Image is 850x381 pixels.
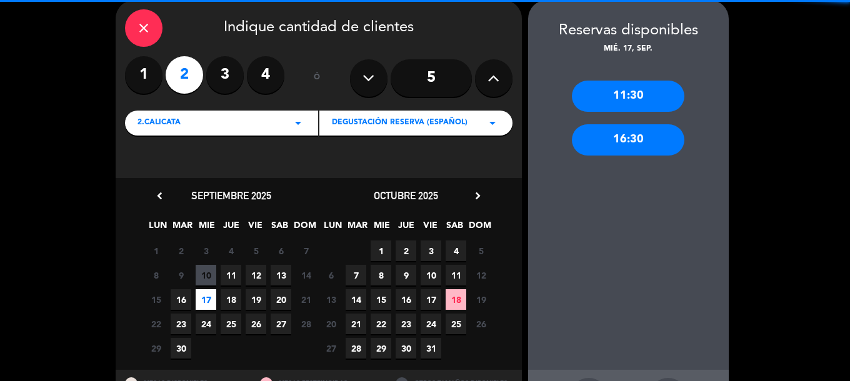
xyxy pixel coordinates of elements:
label: 1 [125,56,162,94]
span: 11 [446,265,466,285]
span: 15 [146,289,166,310]
span: MIE [196,218,217,239]
span: 19 [246,289,266,310]
div: Indique cantidad de clientes [125,9,512,47]
span: 2.Calicata [137,117,181,129]
span: 4 [446,240,466,261]
span: 14 [346,289,366,310]
span: 26 [246,314,266,334]
span: 23 [171,314,191,334]
span: 29 [146,338,166,359]
span: 12 [471,265,491,285]
label: 3 [206,56,244,94]
span: 24 [196,314,216,334]
i: chevron_right [471,189,484,202]
div: mié. 17, sep. [528,43,729,56]
span: 25 [446,314,466,334]
span: LUN [147,218,168,239]
span: 25 [221,314,241,334]
span: 22 [146,314,166,334]
i: arrow_drop_down [485,116,500,131]
span: 27 [271,314,291,334]
span: 3 [421,240,441,261]
span: 15 [371,289,391,310]
span: LUN [322,218,343,239]
span: 19 [471,289,491,310]
span: MAR [347,218,367,239]
span: 18 [446,289,466,310]
span: 13 [321,289,341,310]
span: DOM [294,218,314,239]
span: MIE [371,218,392,239]
span: 9 [171,265,191,285]
span: 4 [221,240,241,261]
span: 8 [146,265,166,285]
span: 6 [321,265,341,285]
span: septiembre 2025 [191,189,271,202]
span: VIE [245,218,266,239]
span: 22 [371,314,391,334]
span: JUE [221,218,241,239]
span: 24 [421,314,441,334]
div: ó [297,56,337,100]
span: 2 [171,240,191,261]
span: 21 [296,289,316,310]
span: 17 [421,289,441,310]
span: 3 [196,240,216,261]
span: 8 [371,265,391,285]
span: 20 [271,289,291,310]
span: 23 [396,314,416,334]
span: MAR [172,218,192,239]
span: JUE [396,218,416,239]
span: 17 [196,289,216,310]
span: 11 [221,265,241,285]
span: 5 [471,240,491,261]
span: 2 [396,240,416,261]
span: 12 [246,265,266,285]
span: 28 [296,314,316,334]
span: 26 [471,314,491,334]
span: 30 [171,338,191,359]
span: 30 [396,338,416,359]
span: 20 [321,314,341,334]
span: 27 [321,338,341,359]
span: 28 [346,338,366,359]
span: octubre 2025 [374,189,438,202]
span: 10 [196,265,216,285]
span: 1 [371,240,391,261]
span: 21 [346,314,366,334]
span: 16 [171,289,191,310]
span: 18 [221,289,241,310]
label: 4 [247,56,284,94]
span: 13 [271,265,291,285]
span: 9 [396,265,416,285]
i: arrow_drop_down [291,116,306,131]
span: 16 [396,289,416,310]
span: 1 [146,240,166,261]
span: 14 [296,265,316,285]
span: 31 [421,338,441,359]
div: 11:30 [572,81,684,112]
span: SAB [444,218,465,239]
span: 7 [296,240,316,261]
span: VIE [420,218,441,239]
div: Reservas disponibles [528,19,729,43]
span: 7 [346,265,366,285]
span: 5 [246,240,266,261]
span: 10 [421,265,441,285]
div: 16:30 [572,124,684,156]
span: 6 [271,240,291,261]
span: SAB [269,218,290,239]
label: 2 [166,56,203,94]
span: Degustación Reserva (Español) [332,117,467,129]
i: chevron_left [153,189,166,202]
span: 29 [371,338,391,359]
i: close [136,21,151,36]
span: DOM [469,218,489,239]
